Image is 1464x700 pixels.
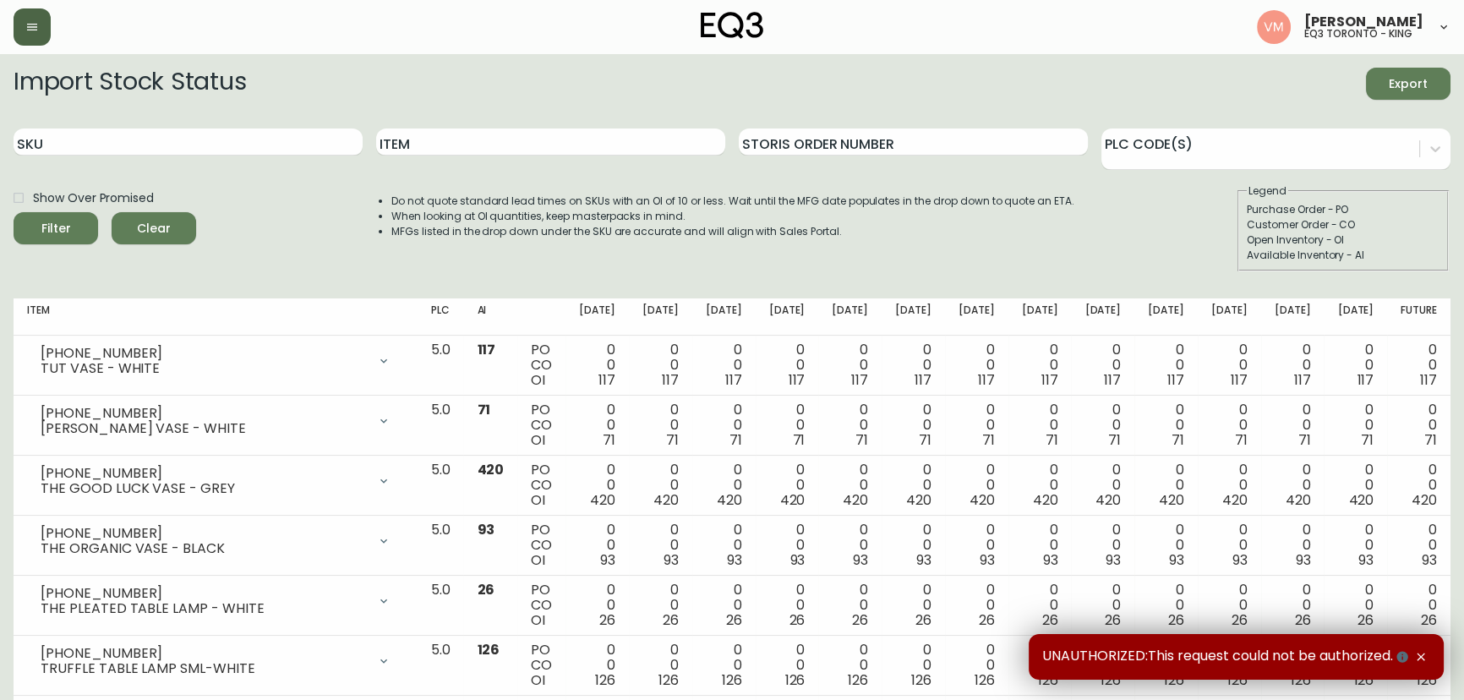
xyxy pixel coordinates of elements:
[41,601,367,616] div: THE PLEATED TABLE LAMP - WHITE
[1231,370,1248,390] span: 117
[1211,522,1248,568] div: 0 0
[769,462,806,508] div: 0 0
[906,490,931,510] span: 420
[779,490,805,510] span: 420
[1261,298,1325,336] th: [DATE]
[531,462,552,508] div: PO CO
[125,218,183,239] span: Clear
[1008,298,1072,336] th: [DATE]
[1247,202,1439,217] div: Purchase Order - PO
[664,550,679,570] span: 93
[477,580,494,599] span: 26
[1420,370,1437,390] span: 117
[642,402,679,448] div: 0 0
[27,582,404,620] div: [PHONE_NUMBER]THE PLEATED TABLE LAMP - WHITE
[1041,370,1058,390] span: 117
[1387,298,1450,336] th: Future
[531,370,545,390] span: OI
[1247,217,1439,232] div: Customer Order - CO
[895,402,931,448] div: 0 0
[959,342,995,388] div: 0 0
[769,402,806,448] div: 0 0
[41,218,71,239] div: Filter
[1045,430,1057,450] span: 71
[1211,462,1248,508] div: 0 0
[27,342,404,380] div: [PHONE_NUMBER]TUT VASE - WHITE
[848,670,868,690] span: 126
[418,298,464,336] th: PLC
[14,298,418,336] th: Item
[14,212,98,244] button: Filter
[1168,610,1184,630] span: 26
[979,610,995,630] span: 26
[531,490,545,510] span: OI
[1148,342,1184,388] div: 0 0
[832,522,868,568] div: 0 0
[477,520,494,539] span: 93
[1159,490,1184,510] span: 420
[531,402,552,448] div: PO CO
[832,402,868,448] div: 0 0
[1022,582,1058,628] div: 0 0
[41,526,367,541] div: [PHONE_NUMBER]
[658,670,679,690] span: 126
[600,550,615,570] span: 93
[1033,490,1058,510] span: 420
[1038,670,1058,690] span: 126
[722,670,742,690] span: 126
[959,462,995,508] div: 0 0
[662,370,679,390] span: 117
[1275,402,1311,448] div: 0 0
[418,576,464,636] td: 5.0
[701,12,763,39] img: logo
[1169,550,1184,570] span: 93
[41,646,367,661] div: [PHONE_NUMBER]
[1275,643,1311,688] div: 0 0
[418,396,464,456] td: 5.0
[1148,522,1184,568] div: 0 0
[531,643,552,688] div: PO CO
[1421,610,1437,630] span: 26
[477,460,504,479] span: 420
[1211,643,1248,688] div: 0 0
[1084,643,1121,688] div: 0 0
[706,402,742,448] div: 0 0
[1337,582,1374,628] div: 0 0
[769,342,806,388] div: 0 0
[1361,430,1374,450] span: 71
[1337,402,1374,448] div: 0 0
[1417,670,1437,690] span: 126
[41,361,367,376] div: TUT VASE - WHITE
[959,402,995,448] div: 0 0
[531,430,545,450] span: OI
[1401,582,1437,628] div: 0 0
[1257,10,1291,44] img: 0f63483a436850f3a2e29d5ab35f16df
[1042,550,1057,570] span: 93
[725,370,742,390] span: 117
[1298,430,1311,450] span: 71
[642,522,679,568] div: 0 0
[1275,342,1311,388] div: 0 0
[915,610,931,630] span: 26
[477,400,490,419] span: 71
[1167,370,1184,390] span: 117
[642,462,679,508] div: 0 0
[959,643,995,688] div: 0 0
[1022,462,1058,508] div: 0 0
[599,610,615,630] span: 26
[959,582,995,628] div: 0 0
[1337,643,1374,688] div: 0 0
[1401,643,1437,688] div: 0 0
[1148,582,1184,628] div: 0 0
[729,430,742,450] span: 71
[1232,550,1248,570] span: 93
[1247,232,1439,248] div: Open Inventory - OI
[1247,183,1288,199] legend: Legend
[1275,522,1311,568] div: 0 0
[1401,402,1437,448] div: 0 0
[1295,610,1311,630] span: 26
[1148,643,1184,688] div: 0 0
[41,541,367,556] div: THE ORGANIC VASE - BLACK
[692,298,756,336] th: [DATE]
[978,370,995,390] span: 117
